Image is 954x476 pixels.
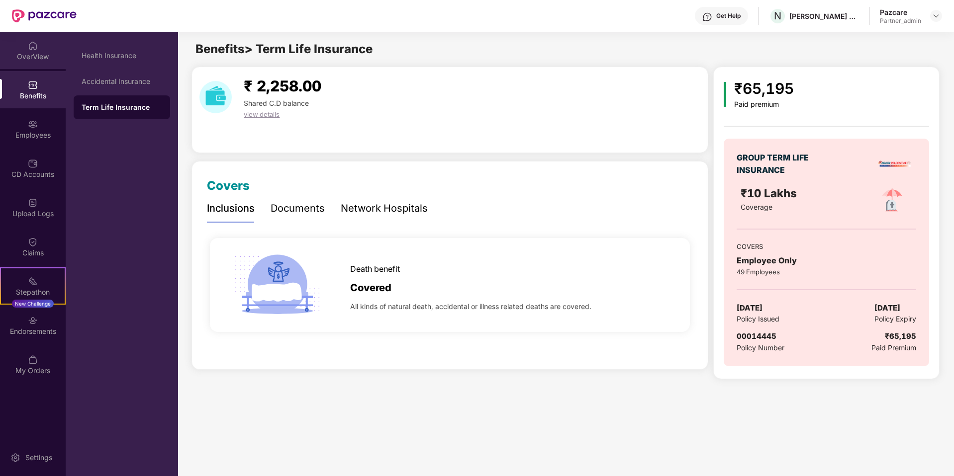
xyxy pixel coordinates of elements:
[932,12,940,20] img: svg+xml;base64,PHN2ZyBpZD0iRHJvcGRvd24tMzJ4MzIiIHhtbG5zPSJodHRwOi8vd3d3LnczLm9yZy8yMDAwL3N2ZyIgd2...
[341,201,428,216] div: Network Hospitals
[82,102,162,112] div: Term Life Insurance
[207,201,255,216] div: Inclusions
[271,201,325,216] div: Documents
[350,263,400,275] span: Death benefit
[28,237,38,247] img: svg+xml;base64,PHN2ZyBpZD0iQ2xhaW0iIHhtbG5zPSJodHRwOi8vd3d3LnczLm9yZy8yMDAwL3N2ZyIgd2lkdGg9IjIwIi...
[737,302,763,314] span: [DATE]
[741,186,800,200] span: ₹10 Lakhs
[244,99,309,107] span: Shared C.D balance
[737,267,916,277] div: 49 Employees
[12,9,77,22] img: New Pazcare Logo
[28,276,38,286] img: svg+xml;base64,PHN2ZyB4bWxucz0iaHR0cDovL3d3dy53My5vcmcvMjAwMC9zdmciIHdpZHRoPSIyMSIgaGVpZ2h0PSIyMC...
[1,287,65,297] div: Stepathon
[22,453,55,463] div: Settings
[28,316,38,325] img: svg+xml;base64,PHN2ZyBpZD0iRW5kb3JzZW1lbnRzIiB4bWxucz0iaHR0cDovL3d3dy53My5vcmcvMjAwMC9zdmciIHdpZH...
[876,184,908,217] img: policyIcon
[737,331,776,341] span: 00014445
[737,254,916,267] div: Employee Only
[28,198,38,208] img: svg+xml;base64,PHN2ZyBpZD0iVXBsb2FkX0xvZ3MiIGRhdGEtbmFtZT0iVXBsb2FkIExvZ3MiIHhtbG5zPSJodHRwOi8vd3...
[871,342,916,353] span: Paid Premium
[10,453,20,463] img: svg+xml;base64,PHN2ZyBpZD0iU2V0dGluZy0yMHgyMCIgeG1sbnM9Imh0dHA6Ly93d3cudzMub3JnLzIwMDAvc3ZnIiB3aW...
[82,78,162,85] div: Accidental Insurance
[716,12,741,20] div: Get Help
[28,80,38,90] img: svg+xml;base64,PHN2ZyBpZD0iQmVuZWZpdHMiIHhtbG5zPSJodHRwOi8vd3d3LnczLm9yZy8yMDAwL3N2ZyIgd2lkdGg9Ij...
[737,314,779,324] span: Policy Issued
[880,17,921,25] div: Partner_admin
[724,82,726,107] img: icon
[880,7,921,17] div: Pazcare
[82,52,162,60] div: Health Insurance
[350,301,591,312] span: All kinds of natural death, accidental or illness related deaths are covered.
[244,110,280,118] span: view details
[207,176,250,195] div: Covers
[874,314,916,324] span: Policy Expiry
[28,355,38,365] img: svg+xml;base64,PHN2ZyBpZD0iTXlfT3JkZXJzIiBkYXRhLW5hbWU9Ik15IE9yZGVycyIgeG1sbnM9Imh0dHA6Ly93d3cudz...
[874,302,900,314] span: [DATE]
[737,343,784,352] span: Policy Number
[28,159,38,168] img: svg+xml;base64,PHN2ZyBpZD0iQ0RfQWNjb3VudHMiIGRhdGEtbmFtZT0iQ0QgQWNjb3VudHMiIHhtbG5zPSJodHRwOi8vd3...
[230,238,324,332] img: icon
[737,152,824,176] div: GROUP TERM LIFE INSURANCE
[737,241,916,251] div: COVERS
[28,41,38,51] img: svg+xml;base64,PHN2ZyBpZD0iSG9tZSIgeG1sbnM9Imh0dHA6Ly93d3cudzMub3JnLzIwMDAvc3ZnIiB3aWR0aD0iMjAiIG...
[28,119,38,129] img: svg+xml;base64,PHN2ZyBpZD0iRW1wbG95ZWVzIiB4bWxucz0iaHR0cDovL3d3dy53My5vcmcvMjAwMC9zdmciIHdpZHRoPS...
[12,300,54,308] div: New Challenge
[734,77,794,100] div: ₹65,195
[195,42,373,56] span: Benefits > Term Life Insurance
[774,10,781,22] span: N
[734,100,794,109] div: Paid premium
[702,12,712,22] img: svg+xml;base64,PHN2ZyBpZD0iSGVscC0zMngzMiIgeG1sbnM9Imh0dHA6Ly93d3cudzMub3JnLzIwMDAvc3ZnIiB3aWR0aD...
[244,77,321,95] span: ₹ 2,258.00
[789,11,859,21] div: [PERSON_NAME] Technologies Private Limited
[877,147,912,181] img: insurerLogo
[350,280,391,296] span: Covered
[741,203,772,211] span: Coverage
[199,81,232,113] img: download
[885,330,916,342] div: ₹65,195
